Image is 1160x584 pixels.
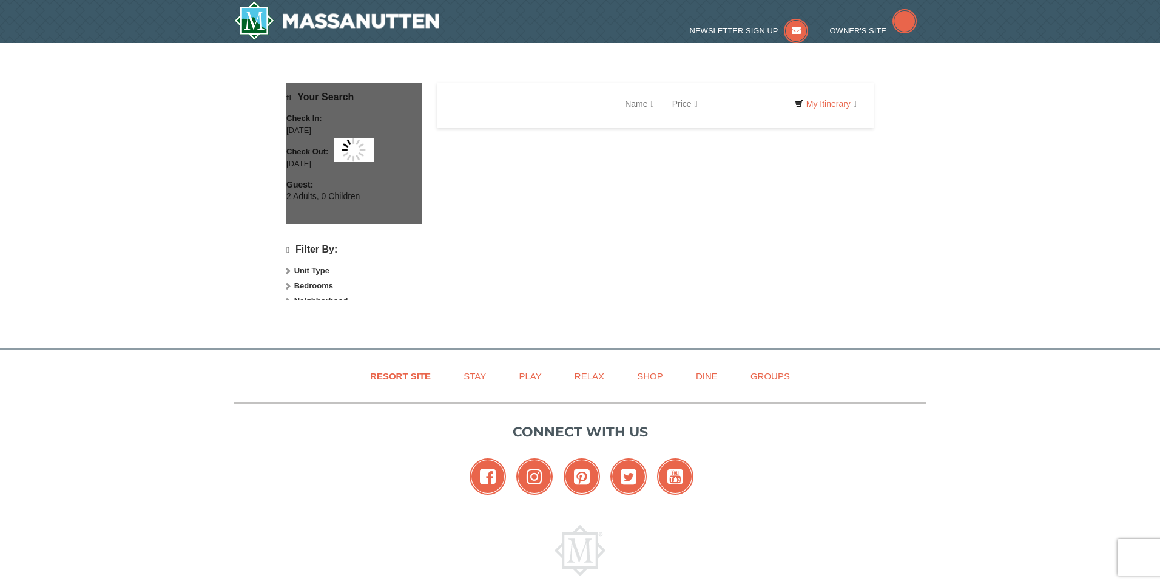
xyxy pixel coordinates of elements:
img: Massanutten Resort Logo [234,1,439,40]
strong: Bedrooms [294,281,333,290]
a: My Itinerary [787,95,865,113]
a: Resort Site [355,362,446,390]
img: Massanutten Resort Logo [555,525,605,576]
span: Newsletter Sign Up [690,26,778,35]
a: Stay [448,362,501,390]
a: Price [663,92,707,116]
img: wait gif [342,138,366,162]
a: Play [504,362,556,390]
a: Dine [681,362,733,390]
strong: Unit Type [294,266,329,275]
a: Groups [735,362,805,390]
a: Name [616,92,663,116]
span: Owner's Site [830,26,887,35]
p: Connect with us [234,422,926,442]
a: Newsletter Sign Up [690,26,809,35]
a: Shop [622,362,678,390]
h4: Filter By: [286,244,422,256]
a: Relax [559,362,619,390]
a: Massanutten Resort [234,1,439,40]
strong: Neighborhood [294,296,348,305]
a: Owner's Site [830,26,917,35]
